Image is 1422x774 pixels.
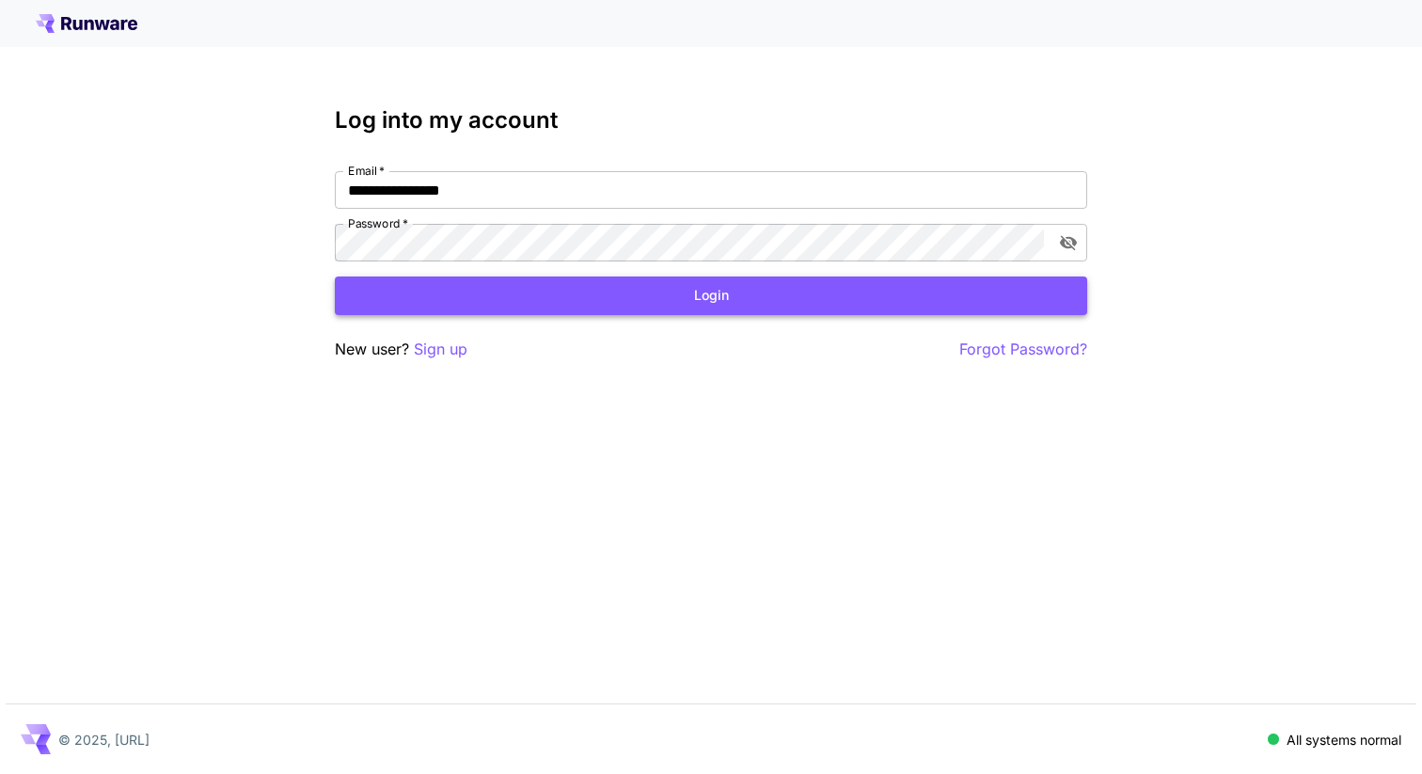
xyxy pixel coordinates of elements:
[335,107,1087,134] h3: Log into my account
[348,215,408,231] label: Password
[335,338,467,361] p: New user?
[335,276,1087,315] button: Login
[959,338,1087,361] button: Forgot Password?
[58,730,150,750] p: © 2025, [URL]
[1051,226,1085,260] button: toggle password visibility
[348,163,385,179] label: Email
[414,338,467,361] button: Sign up
[1287,730,1401,750] p: All systems normal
